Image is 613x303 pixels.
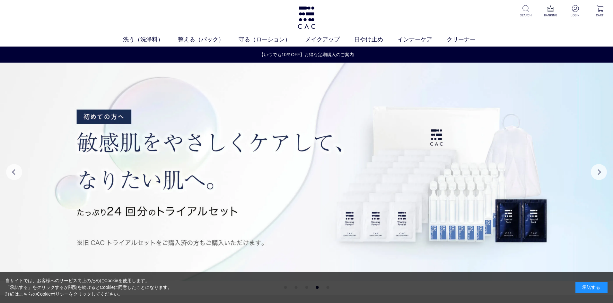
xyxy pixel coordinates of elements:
p: CART [592,13,608,18]
p: SEARCH [518,13,534,18]
a: クリーナー [447,35,490,44]
a: 洗う（洗浄料） [123,35,178,44]
button: Next [591,164,607,180]
a: Cookieポリシー [37,291,69,297]
a: 守る（ローション） [239,35,305,44]
div: 当サイトでは、お客様へのサービス向上のためにCookieを使用します。 「承諾する」をクリックするか閲覧を続けるとCookieに同意したことになります。 詳細はこちらの をクリックしてください。 [5,277,172,298]
a: 整える（パック） [178,35,239,44]
a: 日やけ止め [354,35,398,44]
a: LOGIN [567,5,583,18]
a: SEARCH [518,5,534,18]
p: RANKING [543,13,558,18]
img: logo [297,6,316,29]
a: メイクアップ [305,35,354,44]
p: LOGIN [567,13,583,18]
div: 承諾する [575,282,608,293]
a: CART [592,5,608,18]
a: インナーケア [398,35,447,44]
a: 【いつでも10％OFF】お得な定期購入のご案内 [0,51,613,58]
a: RANKING [543,5,558,18]
button: Previous [6,164,22,180]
